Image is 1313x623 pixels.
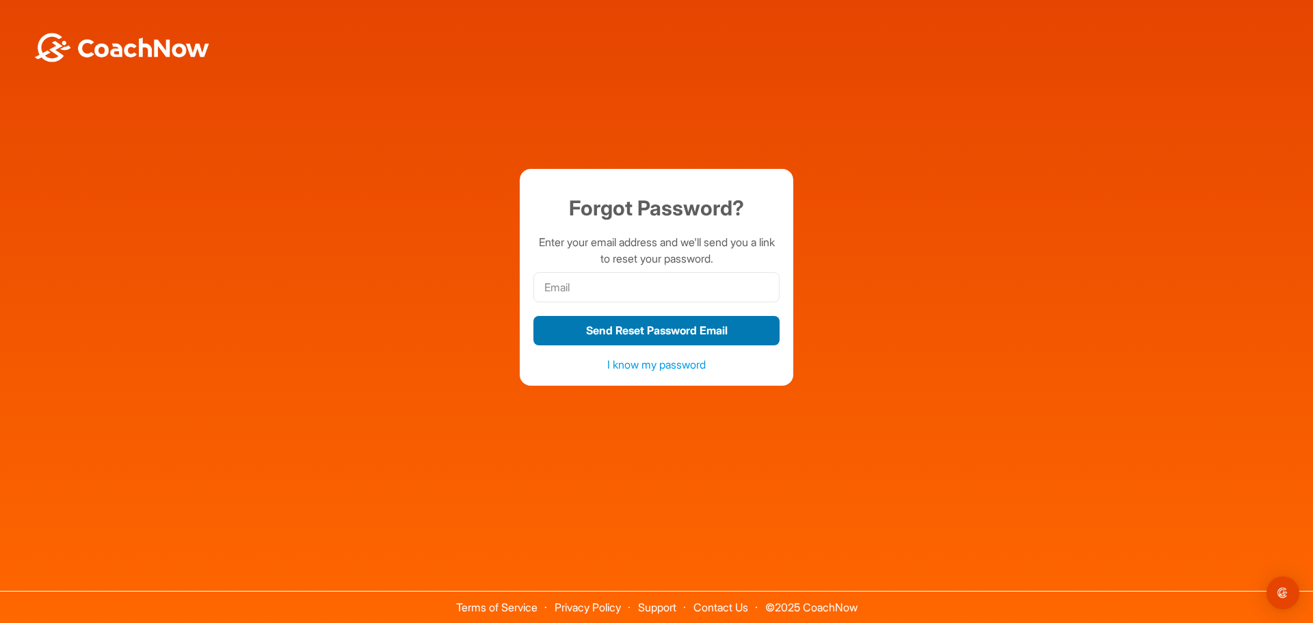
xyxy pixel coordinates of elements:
a: Support [638,600,676,614]
a: Privacy Policy [555,600,621,614]
a: I know my password [607,358,706,371]
h1: Forgot Password? [533,193,780,224]
img: BwLJSsUCoWCh5upNqxVrqldRgqLPVwmV24tXu5FoVAoFEpwwqQ3VIfuoInZCoVCoTD4vwADAC3ZFMkVEQFDAAAAAElFTkSuQmCC [33,33,211,62]
button: Send Reset Password Email [533,316,780,345]
span: © 2025 CoachNow [758,592,864,613]
input: Email [533,272,780,302]
p: Enter your email address and we'll send you a link to reset your password. [533,234,780,267]
a: Terms of Service [456,600,538,614]
a: Contact Us [693,600,748,614]
div: Open Intercom Messenger [1266,576,1299,609]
